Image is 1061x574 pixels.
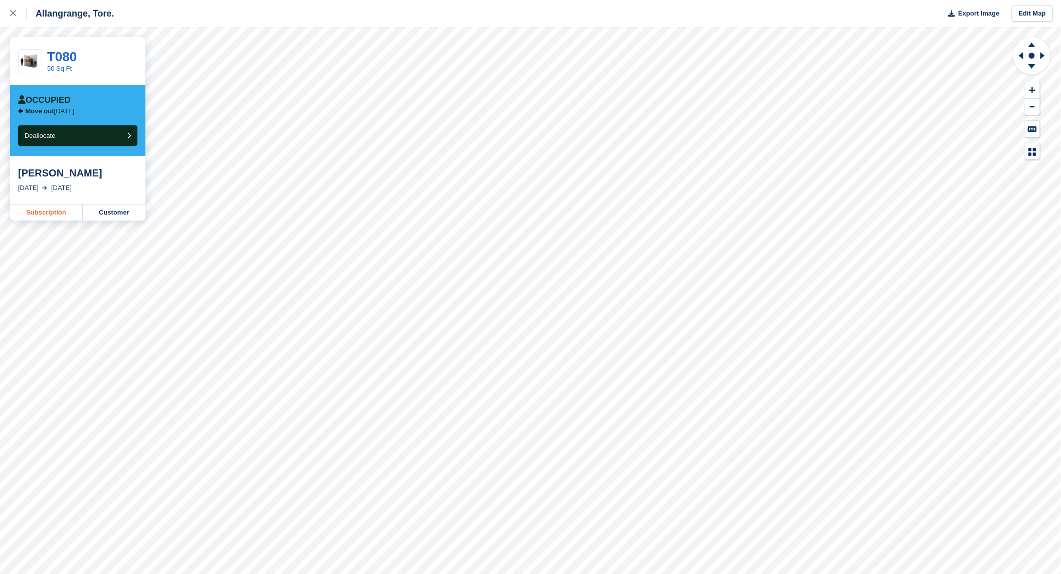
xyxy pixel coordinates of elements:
[27,8,114,20] div: Allangrange, Tore.
[10,205,83,221] a: Subscription
[26,107,75,115] p: [DATE]
[18,108,23,114] img: arrow-left-icn-90495f2de72eb5bd0bd1c3c35deca35cc13f817d75bef06ecd7c0b315636ce7e.svg
[1012,6,1053,22] a: Edit Map
[1025,143,1040,160] button: Map Legend
[18,95,71,105] div: Occupied
[18,125,137,146] button: Deallocate
[958,9,999,19] span: Export Image
[18,183,39,193] div: [DATE]
[83,205,145,221] a: Customer
[1025,121,1040,137] button: Keyboard Shortcuts
[19,53,42,70] img: 32-sqft-unit.jpg
[47,49,77,64] a: T080
[18,167,137,179] div: [PERSON_NAME]
[42,186,47,190] img: arrow-right-light-icn-cde0832a797a2874e46488d9cf13f60e5c3a73dbe684e267c42b8395dfbc2abf.svg
[26,107,54,115] span: Move out
[1025,99,1040,115] button: Zoom Out
[25,132,55,139] span: Deallocate
[1025,82,1040,99] button: Zoom In
[943,6,1000,22] button: Export Image
[47,65,72,72] a: 50 Sq Ft
[51,183,72,193] div: [DATE]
